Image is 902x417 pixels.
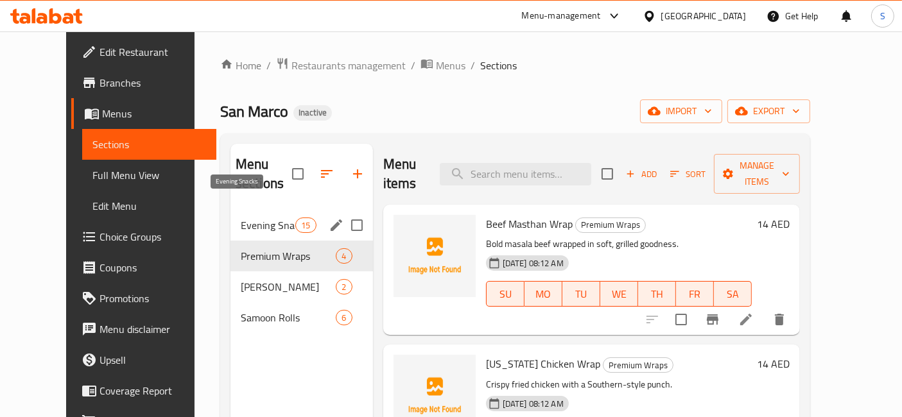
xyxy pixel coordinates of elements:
span: [PERSON_NAME] [241,279,336,294]
button: WE [600,281,638,307]
div: Premium Wraps [603,357,673,373]
li: / [471,58,475,73]
a: Edit Menu [82,191,217,221]
span: Sort [670,167,706,182]
span: Select to update [668,306,695,333]
span: TU [568,285,595,303]
a: Full Menu View [82,160,217,191]
a: Edit Restaurant [71,37,217,67]
span: Coupons [100,260,207,275]
button: Branch-specific-item [697,304,728,335]
button: edit [327,216,346,235]
span: Sort sections [311,158,342,189]
span: import [650,103,712,119]
button: delete [764,304,795,335]
a: Menus [71,98,217,129]
span: WE [605,285,633,303]
a: Menu disclaimer [71,314,217,345]
li: / [411,58,415,73]
span: MO [530,285,557,303]
a: Edit menu item [738,312,754,327]
div: [GEOGRAPHIC_DATA] [661,9,746,23]
span: Evening Snacks [241,217,295,233]
div: Premium Wraps4 [230,241,373,271]
div: Samoon Rolls6 [230,302,373,333]
span: Restaurants management [291,58,406,73]
span: Promotions [100,291,207,306]
a: Home [220,58,261,73]
span: Coverage Report [100,383,207,398]
span: Premium Wraps [576,217,645,232]
button: Add [621,164,662,184]
span: [DATE] 08:12 AM [498,257,569,269]
button: import [640,99,722,123]
div: Tawa Shawarma [241,279,336,294]
h2: Menu sections [236,155,292,193]
a: Restaurants management [276,57,406,74]
a: Choice Groups [71,221,217,252]
div: [PERSON_NAME]2 [230,271,373,302]
span: 2 [336,281,351,293]
a: Upsell [71,345,217,375]
button: FR [676,281,714,307]
span: [US_STATE] Chicken Wrap [486,354,600,373]
span: Full Menu View [92,167,207,183]
span: Select all sections [284,160,311,187]
span: 4 [336,250,351,262]
a: Coverage Report [71,375,217,406]
span: [DATE] 08:12 AM [498,398,569,410]
span: Select section [594,160,621,187]
a: Coupons [71,252,217,283]
button: MO [525,281,562,307]
span: Sections [480,58,517,73]
span: Edit Menu [92,198,207,214]
span: Beef Masthan Wrap [486,214,573,234]
p: Bold masala beef wrapped in soft, grilled goodness. [486,236,752,252]
span: San Marco [220,97,288,126]
div: Premium Wraps [575,217,646,233]
div: Inactive [293,105,332,121]
a: Promotions [71,283,217,314]
img: Beef Masthan Wrap [394,215,476,297]
span: Edit Restaurant [100,44,207,60]
span: Inactive [293,107,332,118]
button: SU [486,281,525,307]
span: Upsell [100,352,207,368]
button: Sort [667,164,709,184]
span: Menus [102,106,207,121]
div: Menu-management [522,8,601,24]
button: SA [714,281,752,307]
div: items [336,279,352,294]
span: Manage items [724,158,790,190]
input: search [440,163,591,185]
span: Samoon Rolls [241,310,336,325]
div: items [336,248,352,264]
span: Menus [436,58,465,73]
div: items [295,217,316,233]
button: export [727,99,810,123]
a: Branches [71,67,217,98]
a: Sections [82,129,217,160]
span: Menu disclaimer [100,321,207,337]
span: TH [643,285,671,303]
span: 15 [296,219,315,232]
span: SA [719,285,747,303]
div: items [336,310,352,325]
h6: 14 AED [757,355,790,373]
span: FR [681,285,709,303]
li: / [266,58,271,73]
button: TU [562,281,600,307]
span: Branches [100,75,207,90]
span: Choice Groups [100,229,207,244]
span: Add [624,167,659,182]
span: S [880,9,885,23]
div: Evening Snacks15edit [230,210,373,241]
button: Manage items [714,154,800,194]
h6: 14 AED [757,215,790,233]
span: Premium Wraps [241,248,336,264]
a: Menus [421,57,465,74]
nav: Menu sections [230,205,373,338]
nav: breadcrumb [220,57,810,74]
